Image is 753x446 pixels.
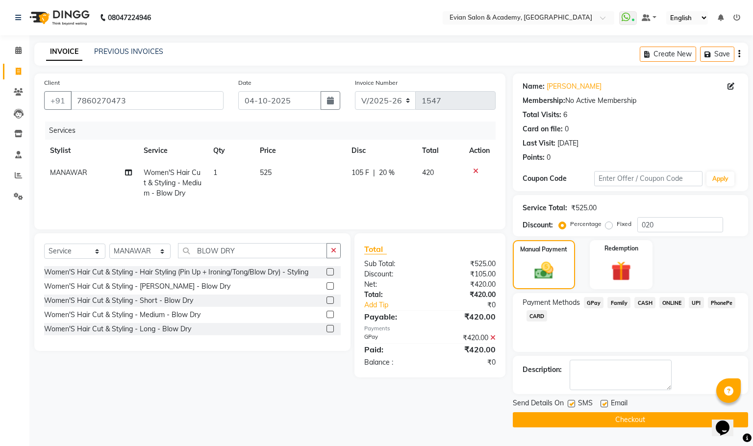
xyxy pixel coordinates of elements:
button: +91 [44,91,72,110]
span: 420 [422,168,434,177]
div: Name: [523,81,545,92]
div: Women'S Hair Cut & Styling - Long - Blow Dry [44,324,191,334]
th: Qty [207,140,254,162]
th: Service [138,140,208,162]
div: Discount: [523,220,553,230]
div: Points: [523,152,545,163]
div: Payable: [357,311,430,322]
th: Price [254,140,345,162]
input: Enter Offer / Coupon Code [594,171,702,186]
a: PREVIOUS INVOICES [94,47,163,56]
img: _cash.svg [528,260,559,281]
div: Women'S Hair Cut & Styling - Short - Blow Dry [44,296,193,306]
span: 105 F [351,168,369,178]
a: Add Tip [357,300,442,310]
div: Membership: [523,96,565,106]
div: Paid: [357,344,430,355]
div: ₹105.00 [430,269,503,279]
div: ₹420.00 [430,333,503,343]
th: Stylist [44,140,138,162]
label: Date [238,78,251,87]
span: ONLINE [659,297,685,308]
div: Total Visits: [523,110,561,120]
div: Discount: [357,269,430,279]
label: Client [44,78,60,87]
div: 0 [565,124,569,134]
span: | [373,168,375,178]
label: Manual Payment [520,245,567,254]
span: 20 % [379,168,395,178]
span: CASH [634,297,655,308]
div: Coupon Code [523,173,595,184]
div: Payments [364,324,495,333]
div: ₹420.00 [430,279,503,290]
th: Total [416,140,463,162]
div: Description: [523,365,562,375]
span: CARD [527,310,548,322]
span: UPI [689,297,704,308]
span: Payment Methods [523,297,580,308]
div: Services [45,122,503,140]
div: Women'S Hair Cut & Styling - Hair Styling (Pin Up + Ironing/Tong/Blow Dry) - Styling [44,267,308,277]
div: ₹420.00 [430,344,503,355]
div: ₹0 [430,357,503,368]
img: logo [25,4,92,31]
div: 0 [547,152,551,163]
a: INVOICE [46,43,82,61]
span: SMS [578,398,593,410]
span: Send Details On [513,398,564,410]
label: Invoice Number [355,78,398,87]
span: PhonePe [708,297,736,308]
div: Total: [357,290,430,300]
input: Search or Scan [178,243,327,258]
input: Search by Name/Mobile/Email/Code [71,91,224,110]
span: 1 [213,168,217,177]
span: Total [364,244,387,254]
div: Balance : [357,357,430,368]
div: GPay [357,333,430,343]
div: Net: [357,279,430,290]
div: [DATE] [557,138,578,149]
th: Action [463,140,496,162]
b: 08047224946 [108,4,151,31]
label: Fixed [617,220,631,228]
div: 6 [563,110,567,120]
div: Women'S Hair Cut & Styling - [PERSON_NAME] - Blow Dry [44,281,230,292]
div: No Active Membership [523,96,738,106]
label: Redemption [604,244,638,253]
div: ₹420.00 [430,311,503,322]
button: Save [700,47,734,62]
div: Last Visit: [523,138,555,149]
div: ₹0 [442,300,503,310]
button: Checkout [513,412,748,427]
div: ₹525.00 [430,259,503,269]
label: Percentage [570,220,602,228]
iframe: chat widget [712,407,743,436]
a: [PERSON_NAME] [547,81,602,92]
span: MANAWAR [50,168,87,177]
span: Family [607,297,630,308]
span: Email [611,398,627,410]
div: Card on file: [523,124,563,134]
span: GPay [584,297,604,308]
div: ₹420.00 [430,290,503,300]
div: Women'S Hair Cut & Styling - Medium - Blow Dry [44,310,201,320]
div: ₹525.00 [571,203,597,213]
div: Sub Total: [357,259,430,269]
img: _gift.svg [605,259,637,283]
div: Service Total: [523,203,567,213]
button: Apply [706,172,734,186]
span: Women'S Hair Cut & Styling - Medium - Blow Dry [144,168,201,198]
span: 525 [260,168,272,177]
button: Create New [640,47,696,62]
th: Disc [346,140,416,162]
